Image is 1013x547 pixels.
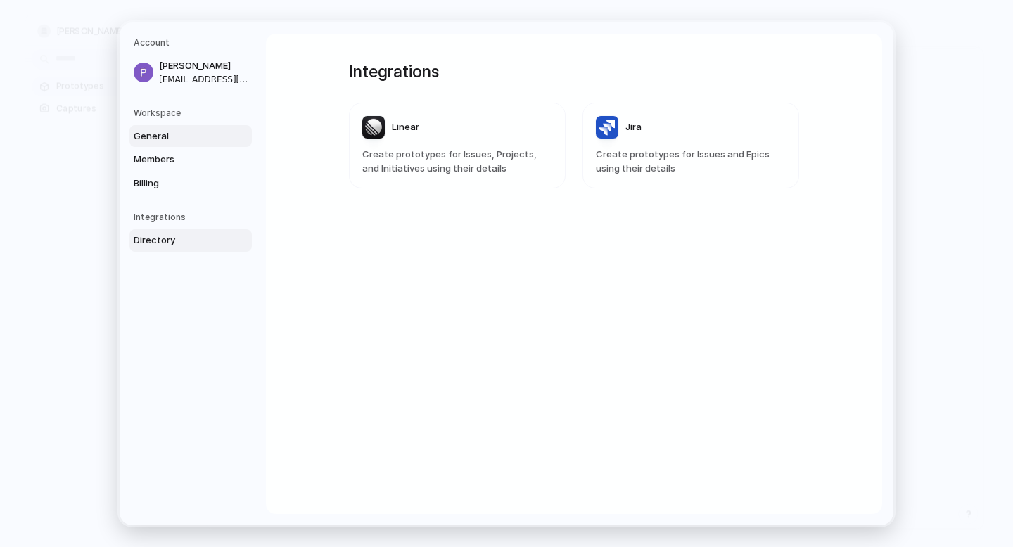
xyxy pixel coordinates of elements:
span: Directory [134,233,224,247]
span: [PERSON_NAME] [159,59,249,73]
span: [EMAIL_ADDRESS][DOMAIN_NAME] [159,72,249,85]
span: Create prototypes for Issues and Epics using their details [596,148,786,175]
a: Directory [129,229,252,252]
span: Members [134,153,224,167]
a: Members [129,148,252,171]
h1: Integrations [349,59,799,84]
span: Linear [392,120,419,134]
span: General [134,129,224,143]
h5: Integrations [134,211,252,224]
h5: Workspace [134,106,252,119]
a: General [129,124,252,147]
span: Create prototypes for Issues, Projects, and Initiatives using their details [362,148,552,175]
span: Jira [625,120,642,134]
a: [PERSON_NAME][EMAIL_ADDRESS][DOMAIN_NAME] [129,55,252,90]
span: Billing [134,176,224,190]
a: Billing [129,172,252,194]
h5: Account [134,37,252,49]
